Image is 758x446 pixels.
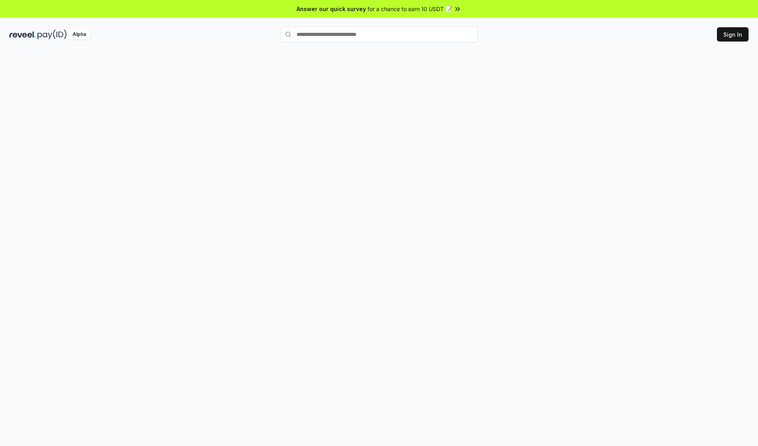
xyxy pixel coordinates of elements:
img: pay_id [38,30,67,40]
span: for a chance to earn 10 USDT 📝 [368,5,452,13]
img: reveel_dark [9,30,36,40]
div: Alpha [68,30,90,40]
button: Sign In [717,27,749,41]
span: Answer our quick survey [296,5,366,13]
